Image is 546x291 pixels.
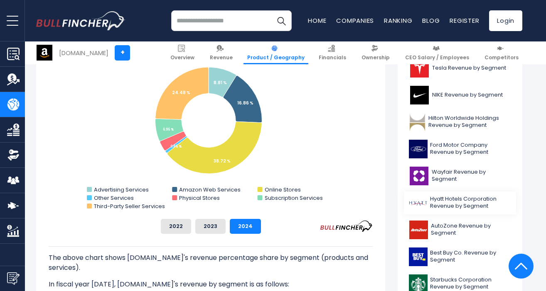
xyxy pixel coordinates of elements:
img: F logo [409,140,428,158]
span: Revenue [210,54,233,61]
a: CEO Salary / Employees [401,41,473,64]
text: Online Stores [265,186,301,194]
span: Starbucks Corporation Revenue by Segment [430,276,511,291]
img: bullfincher logo [36,11,125,30]
span: Tesla Revenue by Segment [432,65,506,72]
a: Overview [167,41,198,64]
img: BBY logo [409,247,428,266]
button: 2023 [195,219,226,234]
tspan: 0.85 % [170,144,182,149]
tspan: 6.96 % [163,127,174,132]
a: Best Buy Co. Revenue by Segment [404,245,516,268]
text: Advertising Services [94,186,149,194]
a: Wayfair Revenue by Segment [404,165,516,187]
button: Search [271,10,292,31]
img: AZO logo [409,221,428,239]
a: Login [489,10,522,31]
img: H logo [409,194,428,212]
a: Ford Motor Company Revenue by Segment [404,138,516,160]
p: The above chart shows [DOMAIN_NAME]'s revenue percentage share by segment (products and services). [49,253,373,273]
button: 2024 [230,219,261,234]
text: Subscription Services [265,194,323,202]
text: Amazon Web Services [179,186,241,194]
span: Best Buy Co. Revenue by Segment [430,250,511,264]
a: + [115,45,130,61]
a: Blog [422,16,440,25]
a: Ranking [384,16,412,25]
a: Revenue [206,41,236,64]
span: Hilton Worldwide Holdings Revenue by Segment [428,115,511,129]
a: Ownership [358,41,394,64]
text: Third-Party Seller Services [94,202,165,210]
img: TSLA logo [409,59,430,78]
tspan: 38.72 % [214,158,231,164]
span: Wayfair Revenue by Segment [432,169,511,183]
img: HLT logo [409,113,426,131]
a: Tesla Revenue by Segment [404,57,516,80]
a: Go to homepage [36,11,125,30]
span: CEO Salary / Employees [405,54,469,61]
text: Other Services [94,194,134,202]
img: W logo [409,167,429,185]
text: Physical Stores [179,194,220,202]
a: Companies [336,16,374,25]
tspan: 24.48 % [172,90,190,96]
tspan: 8.81 % [214,80,227,86]
a: AutoZone Revenue by Segment [404,218,516,241]
a: Hilton Worldwide Holdings Revenue by Segment [404,111,516,133]
img: AMZN logo [37,45,52,61]
span: Financials [319,54,346,61]
span: Competitors [485,54,519,61]
a: Home [308,16,326,25]
svg: Amazon.com's Revenue Share by Segment [49,46,373,212]
span: Product / Geography [247,54,305,61]
span: Overview [170,54,194,61]
a: NIKE Revenue by Segment [404,84,516,107]
span: Ownership [362,54,390,61]
span: AutoZone Revenue by Segment [431,223,511,237]
a: Register [450,16,479,25]
img: NKE logo [409,86,430,104]
a: Financials [315,41,350,64]
img: Ownership [7,149,20,161]
a: Hyatt Hotels Corporation Revenue by Segment [404,192,516,214]
span: Hyatt Hotels Corporation Revenue by Segment [430,196,511,210]
a: Competitors [481,41,522,64]
p: In fiscal year [DATE], [DOMAIN_NAME]'s revenue by segment is as follows: [49,279,373,289]
span: NIKE Revenue by Segment [432,92,503,99]
a: Product / Geography [243,41,308,64]
div: [DOMAIN_NAME] [59,48,108,58]
tspan: 16.86 % [237,100,253,106]
span: Ford Motor Company Revenue by Segment [430,142,511,156]
button: 2022 [161,219,191,234]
